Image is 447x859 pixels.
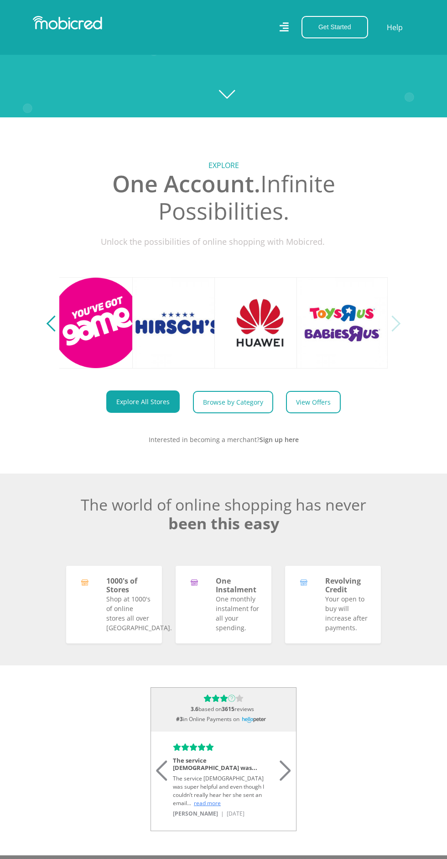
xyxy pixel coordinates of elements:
[49,314,60,332] button: Previous
[106,577,151,594] h5: 1000's of Stores
[187,799,194,807] span: ...
[66,161,381,170] h5: Explore
[386,21,403,33] a: Help
[173,810,221,817] span: [PERSON_NAME]
[174,715,239,723] span: in Online Payments on
[168,732,314,831] div: 1 / 10
[286,391,341,413] a: View Offers
[260,435,299,444] a: Sign up here
[66,170,381,225] h2: Infinite Possibilities.
[387,314,398,332] button: Next
[191,705,198,713] b: 3.6
[66,236,381,248] p: Unlock the possibilities of online shopping with Mobicred.
[112,168,260,199] span: One Account.
[66,495,381,533] h2: The world of online shopping has never
[168,513,279,534] span: been this easy
[279,749,291,769] div: Next slide
[193,391,273,413] a: Browse by Category
[301,16,368,38] button: Get Started
[173,757,266,771] h4: The service [DEMOGRAPHIC_DATA] was...
[66,435,381,444] p: Interested in becoming a merchant?
[325,577,370,594] h5: Revolving Credit
[325,594,370,632] p: Your open to buy will increase after payments.
[106,594,151,632] p: Shop at 1000's of online stores all over [GEOGRAPHIC_DATA].
[151,706,296,712] span: based on reviews
[156,749,168,769] div: Previous slide
[33,16,102,30] img: Mobicred
[216,577,260,594] h5: One Instalment
[106,390,180,413] a: Explore All Stores
[216,594,260,632] p: One monthly instalment for all your spending.
[194,799,221,807] span: read more
[173,775,264,807] span: The service [DEMOGRAPHIC_DATA] was super helpful and even though I couldn’t really hear her she s...
[235,714,273,726] img: logo-transparent.svg
[176,715,183,723] b: #3
[222,705,234,713] b: 3615
[221,810,247,817] span: | [DATE]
